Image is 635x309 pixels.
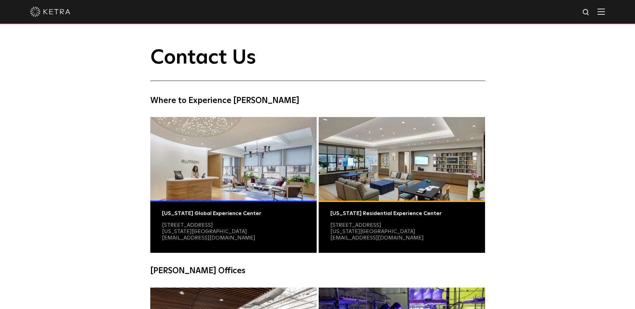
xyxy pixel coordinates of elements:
a: [EMAIL_ADDRESS][DOMAIN_NAME] [330,235,424,240]
img: Residential Photo@2x [319,117,485,201]
a: [US_STATE][GEOGRAPHIC_DATA] [330,229,415,234]
img: Hamburger%20Nav.svg [598,8,605,15]
a: [STREET_ADDRESS] [162,222,213,228]
div: [US_STATE] Residential Experience Center [330,210,473,217]
h4: [PERSON_NAME] Offices [150,265,485,277]
h1: Contact Us [150,47,485,81]
a: [STREET_ADDRESS] [330,222,381,228]
div: [US_STATE] Global Experience Center [162,210,305,217]
a: [EMAIL_ADDRESS][DOMAIN_NAME] [162,235,255,240]
img: ketra-logo-2019-white [30,7,70,17]
img: search icon [582,8,590,17]
h4: Where to Experience [PERSON_NAME] [150,94,485,107]
img: Commercial Photo@2x [150,117,317,201]
a: [US_STATE][GEOGRAPHIC_DATA] [162,229,247,234]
